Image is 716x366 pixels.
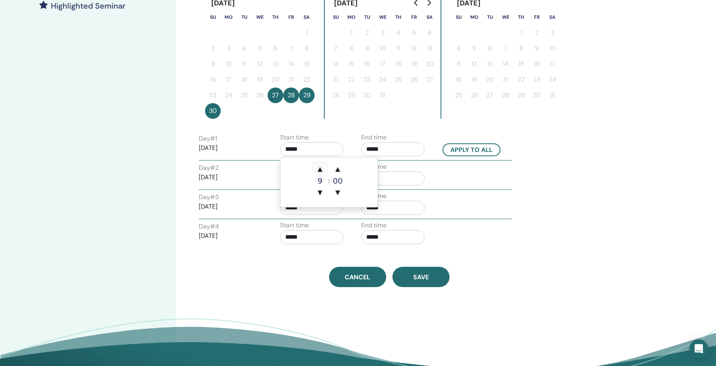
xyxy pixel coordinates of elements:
[283,9,299,25] th: Friday
[280,221,309,230] label: Start time
[328,56,344,72] button: 14
[361,133,387,142] label: End time
[466,41,482,56] button: 5
[513,87,529,103] button: 29
[466,87,482,103] button: 26
[345,273,370,281] span: Cancel
[221,56,236,72] button: 10
[252,41,268,56] button: 5
[344,56,359,72] button: 15
[268,41,283,56] button: 6
[330,177,345,185] div: 00
[545,9,560,25] th: Saturday
[312,177,328,185] div: 9
[390,25,406,41] button: 4
[451,56,466,72] button: 11
[498,56,513,72] button: 14
[236,9,252,25] th: Tuesday
[545,56,560,72] button: 17
[205,87,221,103] button: 23
[529,87,545,103] button: 30
[280,133,309,142] label: Start time
[268,9,283,25] th: Thursday
[545,25,560,41] button: 3
[199,193,219,202] label: Day # 3
[406,56,422,72] button: 19
[205,103,221,119] button: 30
[451,72,466,87] button: 18
[236,87,252,103] button: 25
[330,161,345,177] span: ▲
[299,87,315,103] button: 29
[359,9,375,25] th: Tuesday
[498,9,513,25] th: Wednesday
[390,72,406,87] button: 25
[236,56,252,72] button: 11
[422,9,437,25] th: Saturday
[482,41,498,56] button: 6
[205,72,221,87] button: 16
[199,134,217,143] label: Day # 1
[359,87,375,103] button: 30
[283,56,299,72] button: 14
[361,221,387,230] label: End time
[283,87,299,103] button: 28
[513,56,529,72] button: 15
[252,87,268,103] button: 26
[299,9,315,25] th: Saturday
[390,9,406,25] th: Thursday
[268,72,283,87] button: 20
[328,87,344,103] button: 28
[299,72,315,87] button: 22
[252,56,268,72] button: 12
[344,9,359,25] th: Monday
[252,9,268,25] th: Wednesday
[375,25,390,41] button: 3
[221,72,236,87] button: 17
[221,87,236,103] button: 24
[344,41,359,56] button: 8
[221,9,236,25] th: Monday
[392,267,450,287] button: Save
[236,41,252,56] button: 4
[330,185,345,200] span: ▼
[443,143,500,156] button: Apply to all
[205,41,221,56] button: 2
[390,41,406,56] button: 11
[359,25,375,41] button: 2
[529,72,545,87] button: 23
[312,185,328,200] span: ▼
[498,72,513,87] button: 21
[375,72,390,87] button: 24
[328,161,330,200] div: :
[466,72,482,87] button: 19
[299,41,315,56] button: 8
[422,56,437,72] button: 20
[406,41,422,56] button: 12
[359,41,375,56] button: 9
[482,9,498,25] th: Tuesday
[498,87,513,103] button: 28
[451,87,466,103] button: 25
[199,163,219,173] label: Day # 2
[406,9,422,25] th: Friday
[422,25,437,41] button: 6
[482,72,498,87] button: 20
[422,41,437,56] button: 13
[199,143,262,153] p: [DATE]
[482,87,498,103] button: 27
[422,72,437,87] button: 27
[359,72,375,87] button: 23
[283,72,299,87] button: 21
[529,25,545,41] button: 2
[344,72,359,87] button: 22
[689,339,708,358] div: Open Intercom Messenger
[221,41,236,56] button: 3
[236,72,252,87] button: 18
[268,56,283,72] button: 13
[375,41,390,56] button: 10
[375,56,390,72] button: 17
[252,72,268,87] button: 19
[205,9,221,25] th: Sunday
[199,222,219,231] label: Day # 4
